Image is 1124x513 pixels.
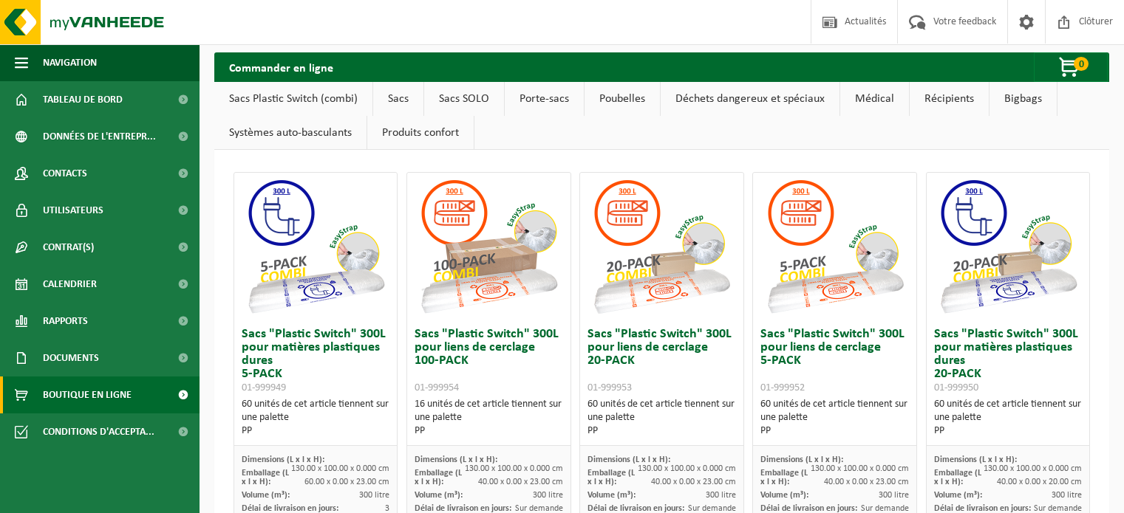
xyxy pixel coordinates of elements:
span: Volume (m³): [415,491,463,500]
span: Délai de livraison en jours: [415,504,511,513]
h2: Commander en ligne [214,52,348,81]
h3: Sacs "Plastic Switch" 300L pour liens de cerclage 100-PACK [415,328,562,394]
span: Volume (m³): [934,491,982,500]
a: Sacs Plastic Switch (combi) [214,82,372,116]
h3: Sacs "Plastic Switch" 300L pour matières plastiques dures 5-PACK [242,328,389,394]
span: 40.00 x 0.00 x 23.00 cm [651,478,736,486]
img: 01-999952 [761,173,909,320]
img: 01-999950 [934,173,1082,320]
h3: Sacs "Plastic Switch" 300L pour liens de cerclage 20-PACK [587,328,735,394]
span: Documents [43,340,99,376]
span: Tableau de bord [43,81,123,118]
span: 40.00 x 0.00 x 23.00 cm [824,478,909,486]
div: PP [415,424,562,438]
a: Porte-sacs [505,82,584,116]
span: Sur demande [515,504,563,513]
span: 300 litre [359,491,389,500]
div: 60 unités de cet article tiennent sur une palette [934,398,1082,438]
span: Délai de livraison en jours: [242,504,338,513]
div: PP [934,424,1082,438]
span: Sur demande [688,504,736,513]
div: 60 unités de cet article tiennent sur une palette [587,398,735,438]
div: PP [760,424,908,438]
a: Bigbags [990,82,1057,116]
span: Volume (m³): [760,491,808,500]
a: Sacs SOLO [424,82,504,116]
a: Médical [840,82,909,116]
div: PP [242,424,389,438]
a: Déchets dangereux et spéciaux [661,82,839,116]
span: Emballage (L x l x H): [415,469,462,486]
span: Volume (m³): [587,491,636,500]
span: 3 [385,504,389,513]
span: Dimensions (L x l x H): [415,455,497,464]
span: Emballage (L x l x H): [587,469,635,486]
span: Dimensions (L x l x H): [242,455,324,464]
button: 0 [1034,52,1108,82]
span: Délai de livraison en jours: [760,504,857,513]
span: Délai de livraison en jours: [934,504,1031,513]
a: Systèmes auto-basculants [214,116,367,150]
span: 130.00 x 100.00 x 0.000 cm [811,464,909,473]
span: Conditions d'accepta... [43,413,154,450]
span: 01-999954 [415,382,459,393]
span: 01-999949 [242,382,286,393]
img: 01-999954 [415,173,562,320]
span: Volume (m³): [242,491,290,500]
span: Contacts [43,155,87,192]
span: Navigation [43,44,97,81]
span: 01-999952 [760,382,805,393]
span: 300 litre [533,491,563,500]
h3: Sacs "Plastic Switch" 300L pour matières plastiques dures 20-PACK [934,328,1082,394]
span: 40.00 x 0.00 x 23.00 cm [478,478,563,486]
a: Poubelles [585,82,660,116]
span: Emballage (L x l x H): [242,469,289,486]
span: Dimensions (L x l x H): [934,455,1017,464]
span: 01-999953 [587,382,632,393]
span: 130.00 x 100.00 x 0.000 cm [638,464,736,473]
span: Données de l'entrepr... [43,118,156,155]
div: 60 unités de cet article tiennent sur une palette [242,398,389,438]
span: 01-999950 [934,382,978,393]
span: 130.00 x 100.00 x 0.000 cm [984,464,1082,473]
span: 0 [1074,57,1089,71]
span: Délai de livraison en jours: [587,504,684,513]
div: 60 unités de cet article tiennent sur une palette [760,398,908,438]
img: 01-999953 [587,173,735,320]
span: Emballage (L x l x H): [760,469,808,486]
span: 130.00 x 100.00 x 0.000 cm [465,464,563,473]
a: Produits confort [367,116,474,150]
span: Calendrier [43,266,97,303]
span: Contrat(s) [43,229,94,266]
div: PP [587,424,735,438]
img: 01-999949 [242,173,389,320]
span: 40.00 x 0.00 x 20.00 cm [997,478,1082,486]
span: 60.00 x 0.00 x 23.00 cm [304,478,389,486]
span: 130.00 x 100.00 x 0.000 cm [291,464,389,473]
span: 300 litre [706,491,736,500]
span: 300 litre [879,491,909,500]
span: Sur demande [1034,504,1082,513]
span: Utilisateurs [43,192,103,229]
a: Sacs [373,82,423,116]
h3: Sacs "Plastic Switch" 300L pour liens de cerclage 5-PACK [760,328,908,394]
a: Récipients [910,82,989,116]
span: Boutique en ligne [43,376,132,413]
span: Dimensions (L x l x H): [760,455,843,464]
span: 300 litre [1052,491,1082,500]
span: Sur demande [861,504,909,513]
span: Emballage (L x l x H): [934,469,981,486]
div: 16 unités de cet article tiennent sur une palette [415,398,562,438]
span: Dimensions (L x l x H): [587,455,670,464]
span: Rapports [43,303,88,340]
